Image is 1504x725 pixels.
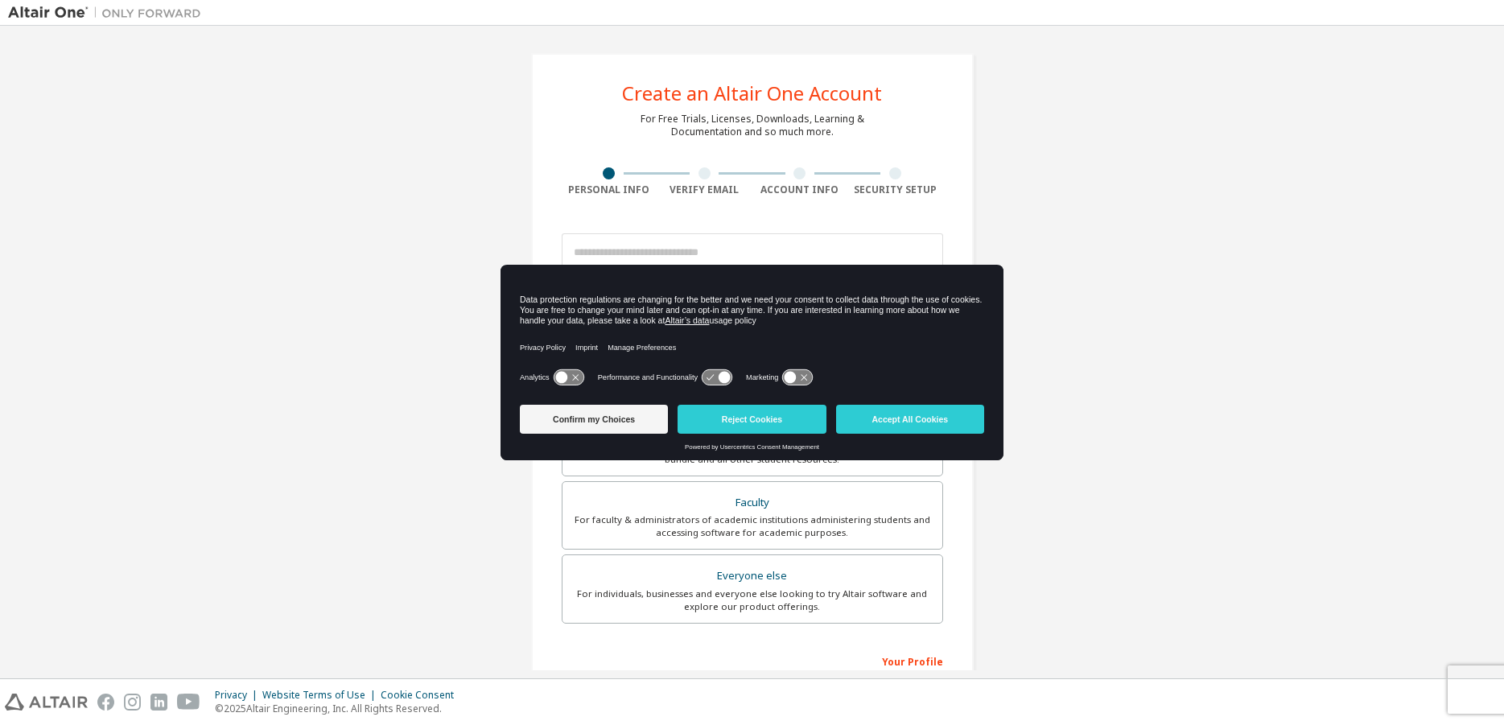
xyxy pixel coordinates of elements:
[8,5,209,21] img: Altair One
[572,565,933,587] div: Everyone else
[562,648,943,674] div: Your Profile
[752,183,848,196] div: Account Info
[572,587,933,613] div: For individuals, businesses and everyone else looking to try Altair software and explore our prod...
[215,702,464,715] p: © 2025 Altair Engineering, Inc. All Rights Reserved.
[381,689,464,702] div: Cookie Consent
[262,689,381,702] div: Website Terms of Use
[97,694,114,711] img: facebook.svg
[622,84,882,103] div: Create an Altair One Account
[177,694,200,711] img: youtube.svg
[5,694,88,711] img: altair_logo.svg
[641,113,864,138] div: For Free Trials, Licenses, Downloads, Learning & Documentation and so much more.
[657,183,752,196] div: Verify Email
[124,694,141,711] img: instagram.svg
[572,492,933,514] div: Faculty
[847,183,943,196] div: Security Setup
[150,694,167,711] img: linkedin.svg
[215,689,262,702] div: Privacy
[572,513,933,539] div: For faculty & administrators of academic institutions administering students and accessing softwa...
[562,183,657,196] div: Personal Info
